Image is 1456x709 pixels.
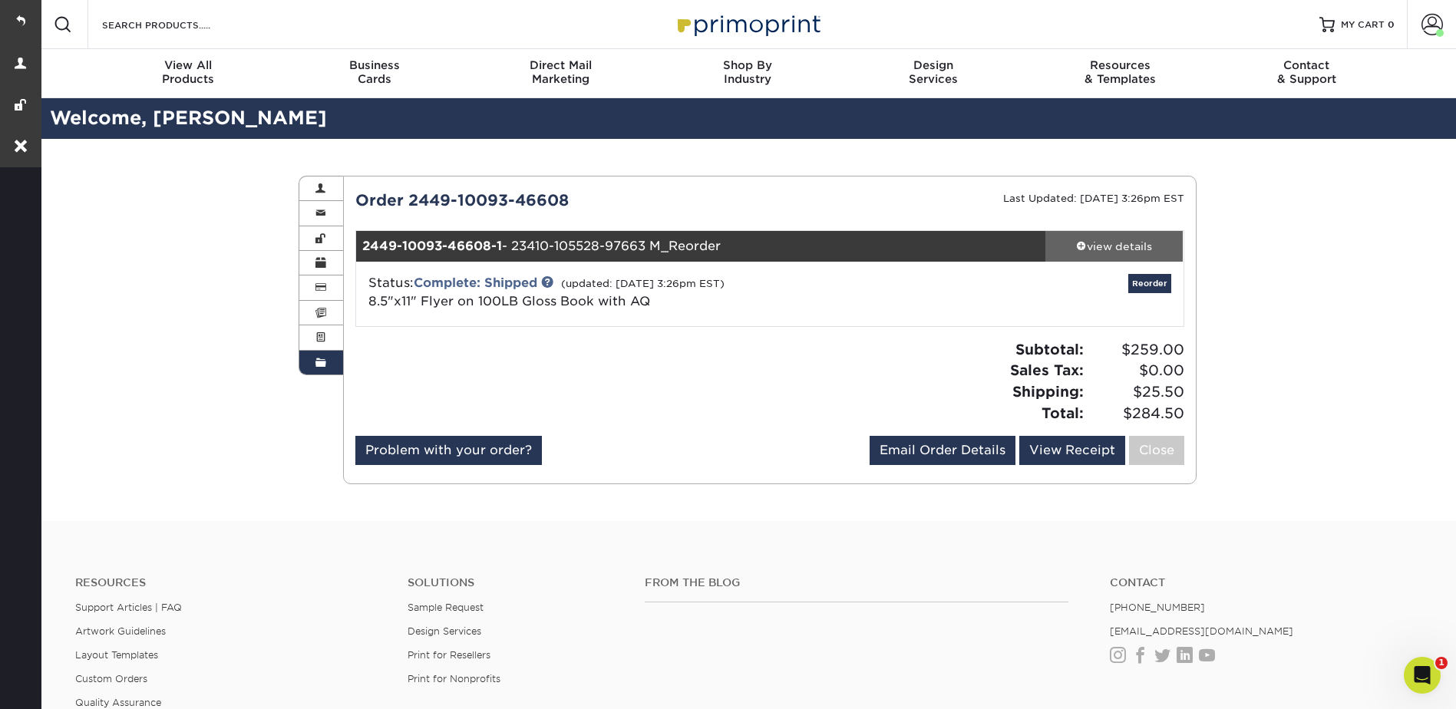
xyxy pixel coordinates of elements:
[467,49,654,98] a: Direct MailMarketing
[840,49,1027,98] a: DesignServices
[654,49,840,98] a: Shop ByIndustry
[467,58,654,86] div: Marketing
[95,49,282,98] a: View AllProducts
[1019,436,1125,465] a: View Receipt
[356,231,1045,262] div: - 23410-105528-97663 M_Reorder
[645,576,1068,589] h4: From the Blog
[671,8,824,41] img: Primoprint
[840,58,1027,72] span: Design
[1015,341,1084,358] strong: Subtotal:
[414,275,537,290] a: Complete: Shipped
[1027,58,1213,72] span: Resources
[38,104,1456,133] h2: Welcome, [PERSON_NAME]
[101,15,250,34] input: SEARCH PRODUCTS.....
[4,662,130,704] iframe: Google Customer Reviews
[870,436,1015,465] a: Email Order Details
[281,58,467,72] span: Business
[281,49,467,98] a: BusinessCards
[1010,361,1084,378] strong: Sales Tax:
[1027,58,1213,86] div: & Templates
[75,649,158,661] a: Layout Templates
[408,602,484,613] a: Sample Request
[75,576,385,589] h4: Resources
[344,189,770,212] div: Order 2449-10093-46608
[467,58,654,72] span: Direct Mail
[408,649,490,661] a: Print for Resellers
[1027,49,1213,98] a: Resources& Templates
[368,294,650,308] span: 8.5"x11" Flyer on 100LB Gloss Book with AQ
[1045,231,1184,262] a: view details
[1341,18,1385,31] span: MY CART
[840,58,1027,86] div: Services
[75,602,182,613] a: Support Articles | FAQ
[355,436,542,465] a: Problem with your order?
[1213,58,1400,72] span: Contact
[1110,602,1205,613] a: [PHONE_NUMBER]
[408,576,622,589] h4: Solutions
[408,673,500,684] a: Print for Nonprofits
[1045,239,1184,254] div: view details
[1012,383,1084,400] strong: Shipping:
[1128,274,1171,293] a: Reorder
[1088,339,1184,361] span: $259.00
[1213,49,1400,98] a: Contact& Support
[75,625,166,637] a: Artwork Guidelines
[1088,381,1184,403] span: $25.50
[1110,576,1419,589] a: Contact
[654,58,840,86] div: Industry
[362,239,502,253] strong: 2449-10093-46608-1
[1088,360,1184,381] span: $0.00
[1042,404,1084,421] strong: Total:
[1129,436,1184,465] a: Close
[1213,58,1400,86] div: & Support
[561,278,725,289] small: (updated: [DATE] 3:26pm EST)
[357,274,907,311] div: Status:
[1435,657,1448,669] span: 1
[1088,403,1184,424] span: $284.50
[408,625,481,637] a: Design Services
[95,58,282,72] span: View All
[1388,19,1395,30] span: 0
[1110,625,1293,637] a: [EMAIL_ADDRESS][DOMAIN_NAME]
[654,58,840,72] span: Shop By
[1003,193,1184,204] small: Last Updated: [DATE] 3:26pm EST
[95,58,282,86] div: Products
[281,58,467,86] div: Cards
[1404,657,1441,694] iframe: Intercom live chat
